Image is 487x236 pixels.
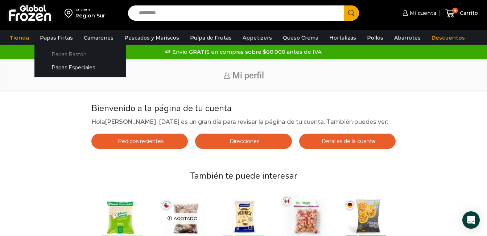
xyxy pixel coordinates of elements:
[443,5,480,22] a: 4 Carrito
[80,31,117,45] a: Camarones
[462,211,480,229] div: Open Intercom Messenger
[320,138,375,145] span: Detalles de la cuenta
[121,31,183,45] a: Pescados y Mariscos
[91,102,232,114] span: Bienvenido a la página de tu cuenta
[75,12,105,19] div: Region Sur
[75,7,105,12] div: Enviar a
[232,70,264,81] span: Mi perfil
[428,31,469,45] a: Descuentos
[363,31,387,45] a: Pollos
[190,170,297,182] span: También te puede interesar
[299,134,396,149] a: Detalles de la cuenta
[228,138,259,145] span: Direcciones
[239,31,276,45] a: Appetizers
[6,31,33,45] a: Tienda
[452,8,458,13] span: 4
[408,9,436,17] span: Mi cuenta
[105,118,156,125] strong: [PERSON_NAME]
[42,61,119,74] a: Papas Especiales
[65,7,75,19] img: address-field-icon.svg
[458,9,478,17] span: Carrito
[344,5,359,21] button: Search button
[162,212,203,224] p: Agotado
[401,6,436,20] a: Mi cuenta
[326,31,360,45] a: Hortalizas
[279,31,322,45] a: Queso Crema
[42,48,119,61] a: Papas Bastón
[186,31,235,45] a: Pulpa de Frutas
[91,134,188,149] a: Pedidos recientes
[116,138,164,145] span: Pedidos recientes
[36,31,77,45] a: Papas Fritas
[391,31,424,45] a: Abarrotes
[91,117,396,127] p: Hola , [DATE] es un gran día para revisar la página de tu cuenta. También puedes ver:
[195,134,292,149] a: Direcciones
